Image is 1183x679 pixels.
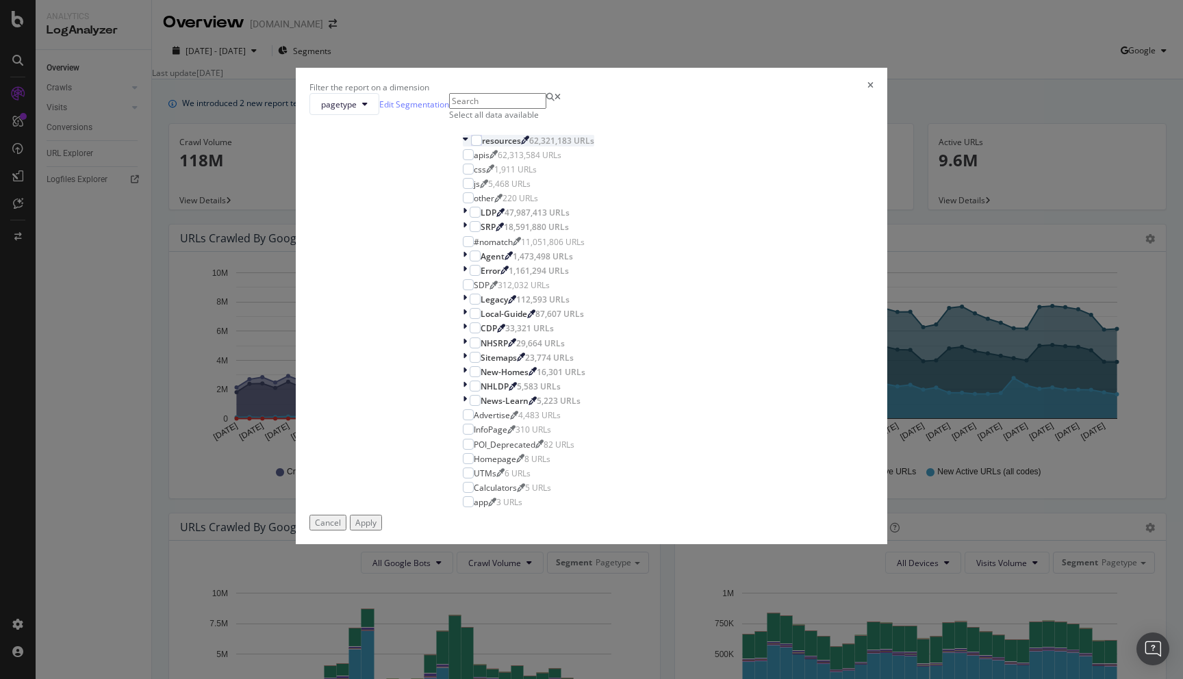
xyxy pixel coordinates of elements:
div: Agent [481,251,505,262]
div: CDP [481,322,497,334]
button: Apply [350,515,382,530]
div: Sitemaps [481,352,517,363]
div: 1,473,498 URLs [513,251,573,262]
div: LDP [481,207,496,218]
div: 5,583 URLs [517,381,561,392]
div: Apply [355,517,377,528]
a: Edit Segmentation [379,97,449,112]
div: Open Intercom Messenger [1136,632,1169,665]
div: modal [296,68,887,544]
div: 5,223 URLs [537,395,581,407]
div: Homepage [474,453,516,465]
div: UTMs [474,467,496,479]
div: Calculators [474,482,517,494]
div: css [474,164,486,175]
div: 23,774 URLs [525,352,574,363]
div: 62,321,183 URLs [529,135,594,146]
div: Legacy [481,294,508,305]
div: 312,032 URLs [498,279,550,291]
div: 82 URLs [544,439,574,450]
div: 310 URLs [516,424,551,435]
div: apis [474,149,489,161]
div: 3 URLs [496,496,522,508]
div: SDP [474,279,489,291]
div: #nomatch [474,236,513,248]
div: 220 URLs [503,192,538,204]
div: 33,321 URLs [505,322,554,334]
div: 16,301 URLs [537,366,585,378]
div: SRP [481,221,496,233]
div: 8 URLs [524,453,550,465]
button: pagetype [309,93,379,115]
div: 18,591,880 URLs [504,221,569,233]
div: 5 URLs [525,482,551,494]
div: NHLDP [481,381,509,392]
div: News-Learn [481,395,529,407]
div: js [474,178,480,190]
div: 1,161,294 URLs [509,265,569,277]
div: 5,468 URLs [488,178,531,190]
div: 4,483 URLs [518,409,561,421]
div: Cancel [315,517,341,528]
div: Advertise [474,409,510,421]
div: Error [481,265,500,277]
div: app [474,496,488,508]
div: Filter the report on a dimension [309,81,429,93]
div: 29,664 URLs [516,337,565,349]
div: other [474,192,494,204]
div: 11,051,806 URLs [521,236,585,248]
button: Cancel [309,515,346,530]
div: Select all data available [449,109,608,120]
input: Search [449,93,546,109]
div: 62,313,584 URLs [498,149,561,161]
div: 87,607 URLs [535,308,584,320]
div: 6 URLs [505,467,531,479]
div: Local-Guide [481,308,527,320]
div: 112,593 URLs [516,294,570,305]
div: New-Homes [481,366,529,378]
div: InfoPage [474,424,507,435]
div: times [867,81,874,93]
div: resources [482,135,521,146]
div: POI_Deprecated [474,439,535,450]
div: 47,987,413 URLs [505,207,570,218]
span: pagetype [321,99,357,110]
div: 1,911 URLs [494,164,537,175]
div: NHSRP [481,337,508,349]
